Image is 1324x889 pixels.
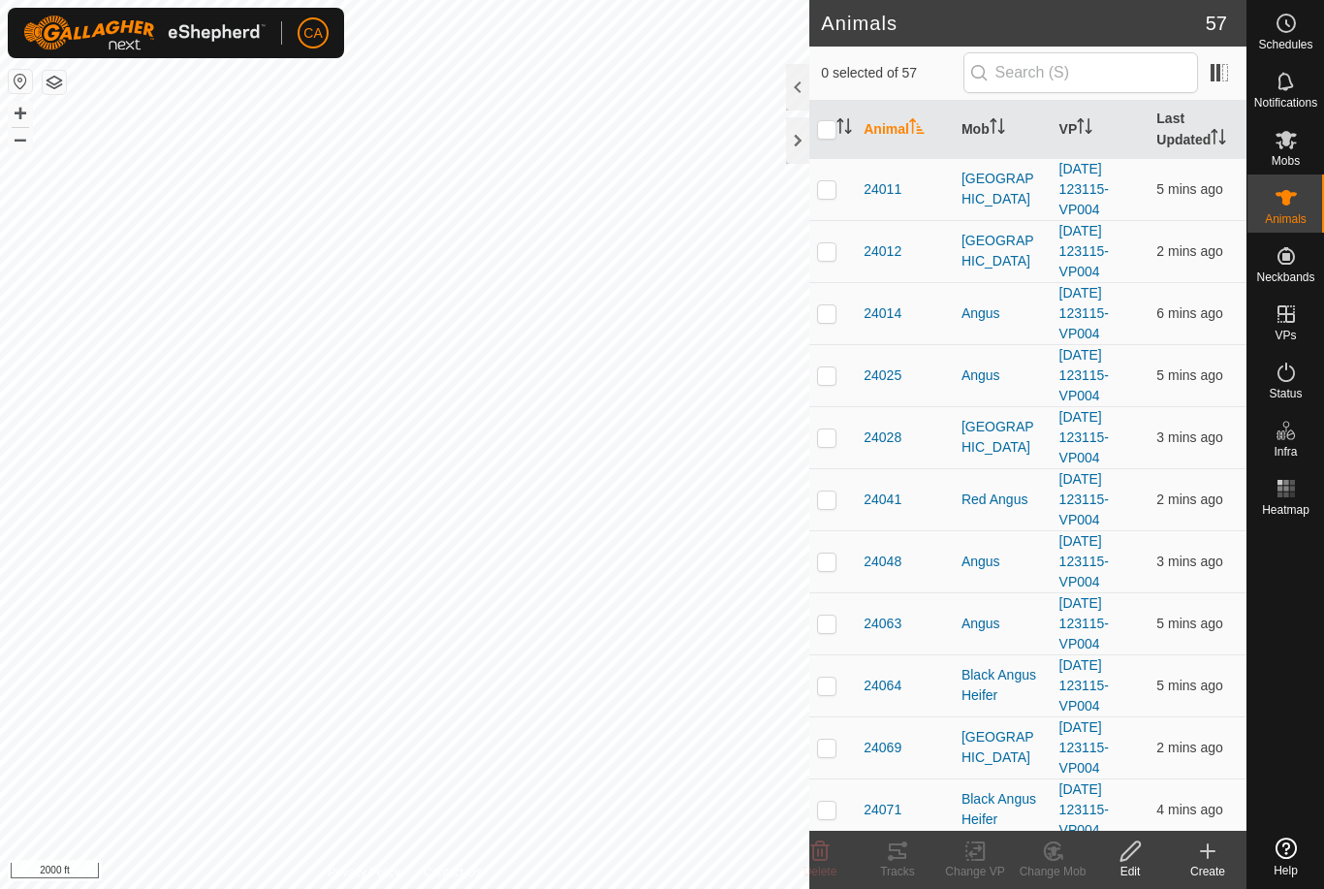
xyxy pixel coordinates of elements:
a: [DATE] 123115-VP004 [1059,719,1109,776]
div: Black Angus Heifer [961,665,1044,706]
span: CA [303,23,322,44]
a: [DATE] 123115-VP004 [1059,285,1109,341]
div: Angus [961,614,1044,634]
p-sorticon: Activate to sort [1077,121,1092,137]
a: [DATE] 123115-VP004 [1059,781,1109,838]
a: [DATE] 123115-VP004 [1059,657,1109,714]
span: 24012 [864,241,901,262]
button: + [9,102,32,125]
span: 10 Sep 2025 at 5:22 pm [1156,554,1222,569]
span: 10 Sep 2025 at 5:20 pm [1156,616,1222,631]
p-sorticon: Activate to sort [990,121,1005,137]
a: Contact Us [424,864,481,881]
span: 10 Sep 2025 at 5:23 pm [1156,740,1222,755]
span: 24048 [864,552,901,572]
span: 10 Sep 2025 at 5:20 pm [1156,367,1222,383]
span: Status [1269,388,1302,399]
span: 24025 [864,365,901,386]
div: Angus [961,365,1044,386]
div: Red Angus [961,490,1044,510]
span: 24041 [864,490,901,510]
span: Infra [1274,446,1297,458]
p-sorticon: Activate to sort [909,121,925,137]
span: 24028 [864,428,901,448]
div: Black Angus Heifer [961,789,1044,830]
span: Neckbands [1256,271,1314,283]
div: Tracks [859,863,936,880]
span: Heatmap [1262,504,1309,516]
a: Privacy Policy [329,864,401,881]
img: Gallagher Logo [23,16,266,50]
span: 24014 [864,303,901,324]
a: [DATE] 123115-VP004 [1059,223,1109,279]
span: 24064 [864,676,901,696]
span: Delete [804,865,837,878]
a: [DATE] 123115-VP004 [1059,471,1109,527]
button: – [9,127,32,150]
input: Search (S) [963,52,1198,93]
h2: Animals [821,12,1206,35]
span: 24011 [864,179,901,200]
div: Edit [1091,863,1169,880]
button: Map Layers [43,71,66,94]
div: Create [1169,863,1246,880]
th: Last Updated [1149,101,1246,159]
div: Angus [961,552,1044,572]
a: [DATE] 123115-VP004 [1059,161,1109,217]
a: Help [1247,830,1324,884]
div: [GEOGRAPHIC_DATA] [961,231,1044,271]
button: Reset Map [9,70,32,93]
span: 10 Sep 2025 at 5:20 pm [1156,181,1222,197]
th: Animal [856,101,954,159]
span: 10 Sep 2025 at 5:19 pm [1156,678,1222,693]
p-sorticon: Activate to sort [836,121,852,137]
a: [DATE] 123115-VP004 [1059,347,1109,403]
a: [DATE] 123115-VP004 [1059,595,1109,651]
a: [DATE] 123115-VP004 [1059,533,1109,589]
span: 57 [1206,9,1227,38]
p-sorticon: Activate to sort [1211,132,1226,147]
th: VP [1052,101,1150,159]
span: 0 selected of 57 [821,63,962,83]
div: [GEOGRAPHIC_DATA] [961,169,1044,209]
div: [GEOGRAPHIC_DATA] [961,727,1044,768]
span: 10 Sep 2025 at 5:19 pm [1156,305,1222,321]
div: Angus [961,303,1044,324]
span: Schedules [1258,39,1312,50]
span: 10 Sep 2025 at 5:22 pm [1156,243,1222,259]
span: Animals [1265,213,1307,225]
div: [GEOGRAPHIC_DATA] [961,417,1044,458]
span: Help [1274,865,1298,876]
span: 24071 [864,800,901,820]
span: 10 Sep 2025 at 5:21 pm [1156,802,1222,817]
span: Notifications [1254,97,1317,109]
div: Change VP [936,863,1014,880]
span: 24069 [864,738,901,758]
span: 10 Sep 2025 at 5:23 pm [1156,492,1222,507]
div: Change Mob [1014,863,1091,880]
span: Mobs [1272,155,1300,167]
span: 24063 [864,614,901,634]
th: Mob [954,101,1052,159]
span: 10 Sep 2025 at 5:22 pm [1156,429,1222,445]
span: VPs [1275,330,1296,341]
a: [DATE] 123115-VP004 [1059,409,1109,465]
